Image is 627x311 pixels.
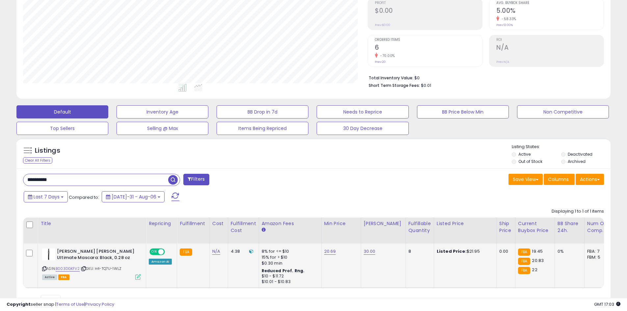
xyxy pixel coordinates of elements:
button: Inventory Age [117,105,208,118]
button: 30 Day Decrease [317,122,408,135]
div: seller snap | | [7,301,114,308]
b: [PERSON_NAME] [PERSON_NAME] Ultimate Mascara: Black, 0.28 oz [57,248,137,262]
b: Listed Price: [437,248,467,254]
span: $0.01 [421,82,431,89]
h2: 6 [375,44,482,53]
span: Profit [375,1,482,5]
span: Last 7 Days [34,194,60,200]
span: [DATE]-31 - Aug-06 [112,194,156,200]
button: Needs to Reprice [317,105,408,118]
div: 8% for <= $10 [262,248,316,254]
small: FBA [518,267,530,274]
div: Repricing [149,220,174,227]
span: 20.83 [532,257,544,264]
div: 8 [408,248,429,254]
div: Displaying 1 to 1 of 1 items [552,208,604,215]
div: Ship Price [499,220,512,234]
label: Out of Stock [518,159,542,164]
small: FBA [518,248,530,256]
button: Default [16,105,108,118]
button: Items Being Repriced [217,122,308,135]
div: 0.00 [499,248,510,254]
img: 21Gkg0hdaqL._SL40_.jpg [42,248,55,260]
b: Total Inventory Value: [369,75,413,81]
span: | SKU: H4-TQ7U-1WLZ [81,266,121,271]
b: Short Term Storage Fees: [369,83,420,88]
span: Compared to: [69,194,99,200]
button: Selling @ Max [117,122,208,135]
button: Columns [544,174,575,185]
span: Ordered Items [375,38,482,42]
div: FBM: 5 [587,254,609,260]
h2: N/A [496,44,604,53]
a: B003DGKFV2 [56,266,80,272]
small: Amazon Fees. [262,227,266,233]
span: 19.45 [532,248,543,254]
span: Columns [548,176,569,183]
div: BB Share 24h. [558,220,582,234]
b: Reduced Prof. Rng. [262,268,305,273]
span: 2025-08-14 17:03 GMT [594,301,620,307]
small: -70.00% [378,53,395,58]
h2: $0.00 [375,7,482,16]
a: Terms of Use [56,301,84,307]
button: Top Sellers [16,122,108,135]
button: BB Drop in 7d [217,105,308,118]
span: Avg. Buybox Share [496,1,604,5]
button: BB Price Below Min [417,105,509,118]
small: Prev: 12.00% [496,23,513,27]
button: Non Competitive [517,105,609,118]
div: Fulfillable Quantity [408,220,431,234]
label: Active [518,151,531,157]
span: FBA [58,274,69,280]
li: $0 [369,73,599,81]
h2: 5.00% [496,7,604,16]
span: 22 [532,267,537,273]
span: OFF [164,249,174,255]
div: ASIN: [42,248,141,279]
small: FBA [518,258,530,265]
label: Deactivated [568,151,592,157]
div: Fulfillment [180,220,206,227]
div: 0% [558,248,579,254]
div: Clear All Filters [23,157,52,164]
a: N/A [212,248,220,255]
button: Filters [183,174,209,185]
h5: Listings [35,146,60,155]
small: Prev: $0.00 [375,23,390,27]
label: Archived [568,159,586,164]
strong: Copyright [7,301,31,307]
span: Show: entries [28,297,75,303]
span: All listings currently available for purchase on Amazon [42,274,57,280]
div: Num of Comp. [587,220,611,234]
span: ROI [496,38,604,42]
span: ON [150,249,158,255]
div: $10 - $11.72 [262,273,316,279]
div: Amazon Fees [262,220,319,227]
button: Save View [509,174,543,185]
div: Title [40,220,143,227]
p: Listing States: [512,144,611,150]
div: Current Buybox Price [518,220,552,234]
button: Last 7 Days [24,191,68,202]
div: Fulfillment Cost [231,220,256,234]
div: 15% for > $10 [262,254,316,260]
div: $10.01 - $10.83 [262,279,316,285]
small: -58.33% [499,16,516,21]
a: 30.00 [364,248,376,255]
button: Actions [576,174,604,185]
a: Privacy Policy [85,301,114,307]
a: 20.69 [324,248,336,255]
div: Cost [212,220,225,227]
div: 4.38 [231,248,254,254]
div: Amazon AI [149,259,172,265]
small: Prev: 20 [375,60,386,64]
div: [PERSON_NAME] [364,220,403,227]
div: FBA: 7 [587,248,609,254]
small: FBA [180,248,192,256]
div: Listed Price [437,220,494,227]
small: Prev: N/A [496,60,509,64]
div: $21.95 [437,248,491,254]
div: $0.30 min [262,260,316,266]
div: Min Price [324,220,358,227]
